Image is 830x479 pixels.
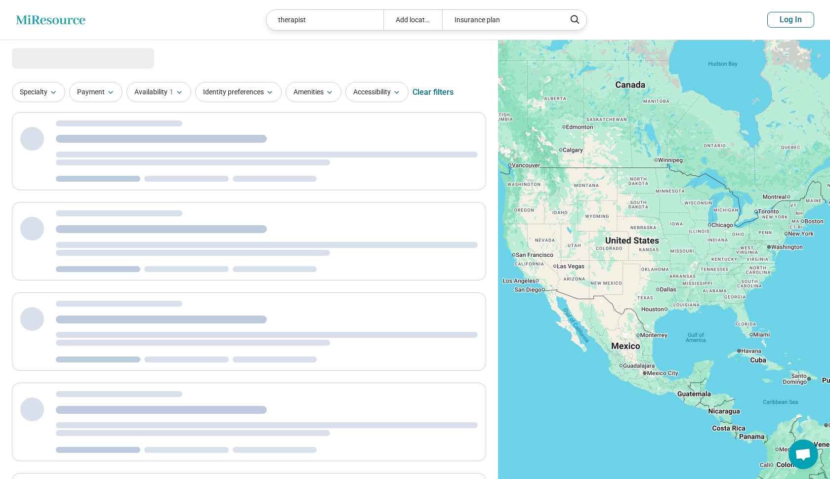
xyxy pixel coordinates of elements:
div: Insurance plan [442,10,559,30]
span: 1 [169,87,173,97]
button: Log In [767,12,814,28]
button: Payment [69,82,123,102]
div: Add location [383,10,442,30]
button: Specialty [12,82,65,102]
div: Open chat [788,439,818,469]
button: Availability1 [126,82,191,102]
button: Accessibility [345,82,409,102]
div: Clear filters [413,80,454,104]
button: Amenities [286,82,341,102]
button: Identity preferences [195,82,282,102]
span: Loading... [12,48,95,68]
div: therapist [266,10,383,30]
